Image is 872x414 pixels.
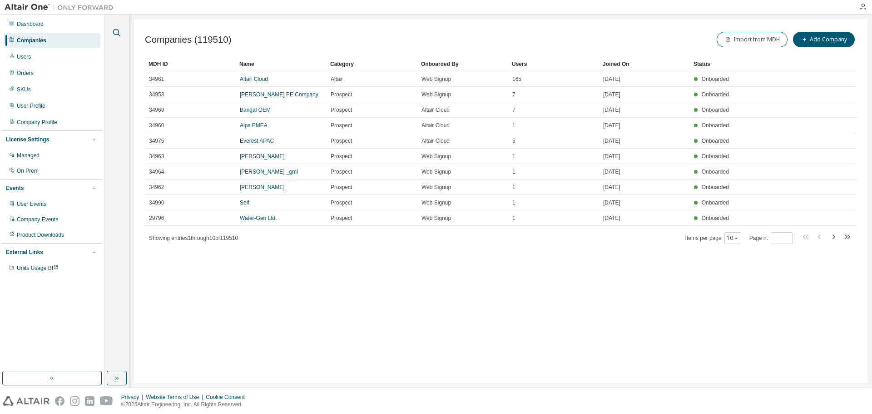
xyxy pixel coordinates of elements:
[149,168,164,175] span: 34964
[702,91,729,98] span: Onboarded
[512,57,595,71] div: Users
[603,214,620,222] span: [DATE]
[149,184,164,191] span: 34962
[331,153,352,160] span: Prospect
[331,199,352,206] span: Prospect
[121,394,146,401] div: Privacy
[149,75,164,83] span: 34961
[421,137,450,145] span: Altair Cloud
[85,396,94,406] img: linkedin.svg
[17,37,46,44] div: Companies
[421,214,451,222] span: Web Signup
[702,200,729,206] span: Onboarded
[421,184,451,191] span: Web Signup
[149,235,238,241] span: Showing entries 1 through 10 of 119510
[603,57,686,71] div: Joined On
[149,122,164,129] span: 34960
[17,216,58,223] div: Company Events
[240,122,268,129] a: Alps EMEA
[17,119,57,126] div: Company Profile
[793,32,855,47] button: Add Company
[17,102,45,110] div: User Profile
[702,138,729,144] span: Onboarded
[145,35,231,45] span: Companies (119510)
[6,136,49,143] div: License Settings
[17,231,64,239] div: Product Downloads
[149,91,164,98] span: 34953
[240,184,285,190] a: [PERSON_NAME]
[17,200,46,208] div: User Events
[512,184,515,191] span: 1
[421,199,451,206] span: Web Signup
[17,167,39,175] div: On Prem
[603,168,620,175] span: [DATE]
[702,169,729,175] span: Onboarded
[70,396,79,406] img: instagram.svg
[512,168,515,175] span: 1
[331,106,352,114] span: Prospect
[421,106,450,114] span: Altair Cloud
[17,53,31,60] div: Users
[512,137,515,145] span: 5
[421,91,451,98] span: Web Signup
[603,106,620,114] span: [DATE]
[206,394,250,401] div: Cookie Consent
[149,199,164,206] span: 34990
[512,106,515,114] span: 7
[121,401,250,409] p: © 2025 Altair Engineering, Inc. All Rights Reserved.
[694,57,802,71] div: Status
[512,199,515,206] span: 1
[512,122,515,129] span: 1
[240,200,249,206] a: Self
[603,184,620,191] span: [DATE]
[702,215,729,221] span: Onboarded
[331,122,352,129] span: Prospect
[512,75,521,83] span: 165
[240,107,271,113] a: Bangal OEM
[702,153,729,160] span: Onboarded
[146,394,206,401] div: Website Terms of Use
[749,232,793,244] span: Page n.
[603,75,620,83] span: [DATE]
[149,57,232,71] div: MDH ID
[6,185,24,192] div: Events
[240,153,285,160] a: [PERSON_NAME]
[240,215,277,221] a: Water-Gen Ltd.
[17,70,34,77] div: Orders
[702,76,729,82] span: Onboarded
[149,137,164,145] span: 34975
[603,153,620,160] span: [DATE]
[149,106,164,114] span: 34969
[512,153,515,160] span: 1
[17,20,44,28] div: Dashboard
[421,168,451,175] span: Web Signup
[17,265,59,271] span: Units Usage BI
[603,122,620,129] span: [DATE]
[100,396,113,406] img: youtube.svg
[603,137,620,145] span: [DATE]
[685,232,741,244] span: Items per page
[702,107,729,113] span: Onboarded
[17,152,40,159] div: Managed
[727,234,739,242] button: 10
[331,137,352,145] span: Prospect
[702,122,729,129] span: Onboarded
[149,153,164,160] span: 34963
[5,3,118,12] img: Altair One
[3,396,50,406] img: altair_logo.svg
[331,184,352,191] span: Prospect
[421,153,451,160] span: Web Signup
[149,214,164,222] span: 29796
[331,168,352,175] span: Prospect
[240,91,318,98] a: [PERSON_NAME] PE Company
[331,91,352,98] span: Prospect
[17,86,31,93] div: SKUs
[330,57,414,71] div: Category
[421,75,451,83] span: Web Signup
[240,138,274,144] a: Everest APAC
[603,199,620,206] span: [DATE]
[240,169,298,175] a: [PERSON_NAME] _gml
[421,122,450,129] span: Altair Cloud
[55,396,64,406] img: facebook.svg
[6,249,43,256] div: External Links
